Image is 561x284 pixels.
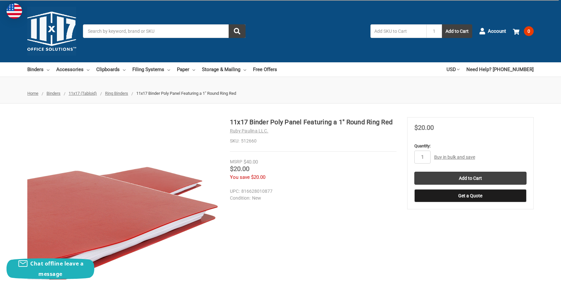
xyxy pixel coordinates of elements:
[230,188,240,195] dt: UPC:
[479,23,506,40] a: Account
[7,258,94,279] button: Chat offline leave a message
[253,62,277,77] a: Free Offers
[27,62,49,77] a: Binders
[105,91,128,96] a: Ring Binders
[230,165,249,173] span: $20.00
[230,195,250,202] dt: Condition:
[230,158,242,165] div: MSRP
[230,174,250,180] span: You save
[524,26,534,36] span: 0
[230,128,268,133] a: Ruby Paulina LLC.
[434,154,475,160] a: Buy in bulk and save
[442,24,472,38] button: Add to Cart
[370,24,426,38] input: Add SKU to Cart
[230,188,394,195] dd: 816628010877
[30,260,84,278] span: Chat offline leave a message
[69,91,97,96] a: 11x17 (Tabloid)
[251,174,265,180] span: $20.00
[414,172,527,185] input: Add to Cart
[83,24,246,38] input: Search by keyword, brand or SKU
[96,62,126,77] a: Clipboards
[230,138,396,144] dd: 512660
[177,62,195,77] a: Paper
[230,117,396,127] h1: 11x17 Binder Poly Panel Featuring a 1" Round Ring Red
[202,62,246,77] a: Storage & Mailing
[136,91,236,96] span: 11x17 Binder Poly Panel Featuring a 1" Round Ring Red
[27,91,38,96] a: Home
[132,62,170,77] a: Filing Systems
[244,159,258,165] span: $40.00
[230,195,394,202] dd: New
[414,124,434,131] span: $20.00
[513,23,534,40] a: 0
[56,62,89,77] a: Accessories
[47,91,60,96] a: Binders
[488,28,506,35] span: Account
[7,3,22,19] img: duty and tax information for United States
[447,62,460,77] a: USD
[230,138,239,144] dt: SKU:
[466,62,534,77] a: Need Help? [PHONE_NUMBER]
[414,189,527,202] button: Get a Quote
[414,143,527,149] label: Quantity:
[27,7,76,56] img: 11x17.com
